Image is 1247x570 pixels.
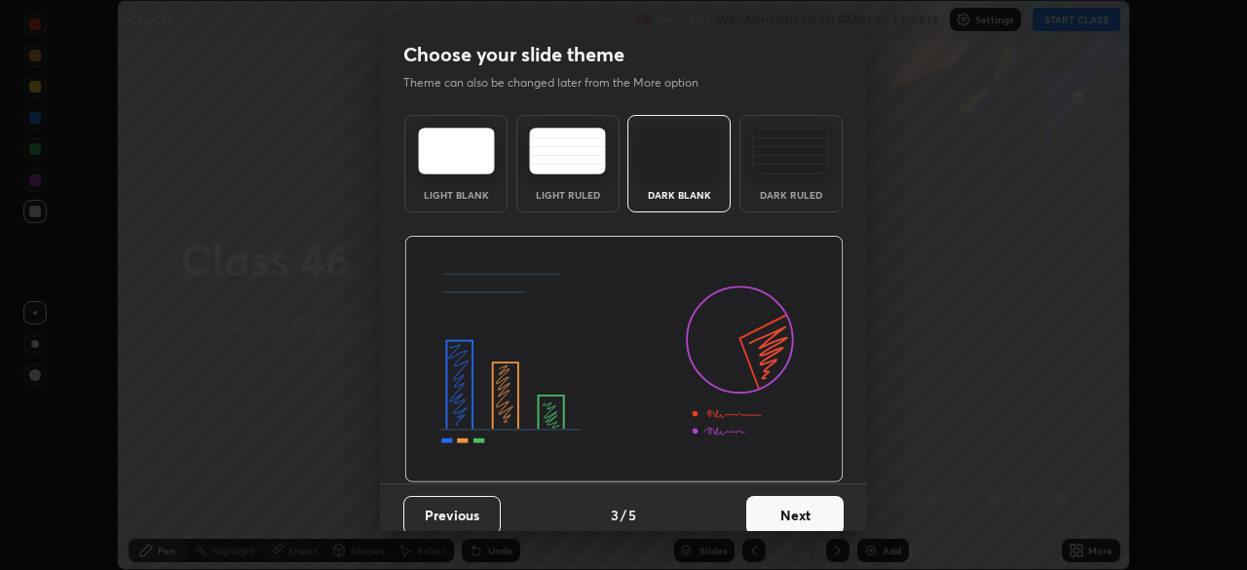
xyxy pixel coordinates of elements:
img: darkTheme.f0cc69e5.svg [641,128,718,174]
button: Next [746,496,844,535]
button: Previous [403,496,501,535]
img: darkRuledTheme.de295e13.svg [752,128,829,174]
h4: 5 [628,505,636,525]
h2: Choose your slide theme [403,42,624,67]
div: Dark Blank [640,190,718,200]
h4: / [621,505,626,525]
img: lightRuledTheme.5fabf969.svg [529,128,606,174]
div: Light Blank [417,190,495,200]
p: Theme can also be changed later from the More option [403,74,719,92]
h4: 3 [611,505,619,525]
img: lightTheme.e5ed3b09.svg [418,128,495,174]
div: Light Ruled [529,190,607,200]
div: Dark Ruled [752,190,830,200]
img: darkThemeBanner.d06ce4a2.svg [404,236,844,483]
